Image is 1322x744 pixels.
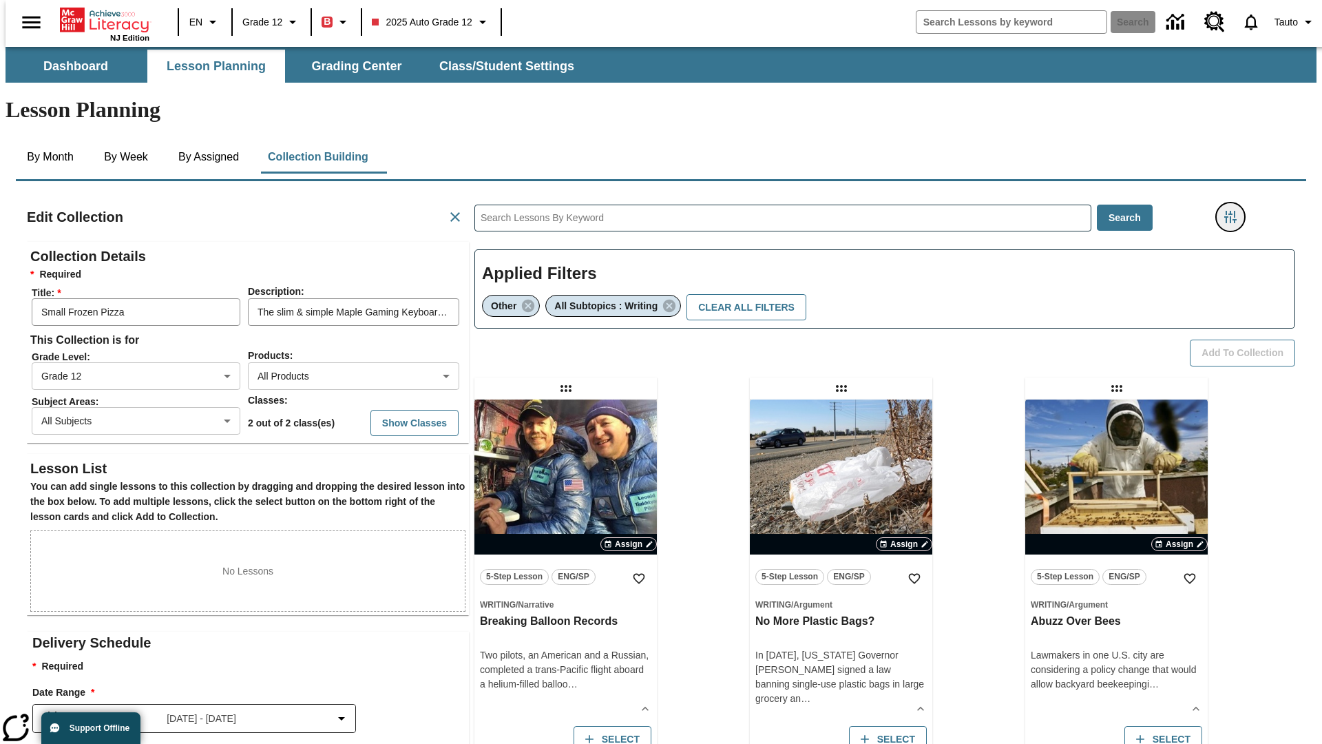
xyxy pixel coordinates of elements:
[1217,203,1244,231] button: Filters Side menu
[110,34,149,42] span: NJ Edition
[441,203,469,231] button: Cancel
[30,331,465,350] h6: This Collection is for
[1269,10,1322,34] button: Profile/Settings
[366,10,496,34] button: Class: 2025 Auto Grade 12, Select your class
[189,15,202,30] span: EN
[30,457,465,479] h2: Lesson List
[242,15,282,30] span: Grade 12
[167,141,250,174] button: By Assigned
[1031,648,1202,692] div: Lawmakers in one U.S. city are considering a policy change that would allow backyard beekeeping
[1274,15,1298,30] span: Tauto
[482,295,540,317] div: Remove Other filter selected item
[491,300,516,311] span: Other
[518,600,554,610] span: Narrative
[30,245,465,267] h2: Collection Details
[902,566,927,591] button: Add to Favorites
[248,298,459,326] input: Description
[475,205,1091,231] input: Search Lessons By Keyword
[890,538,918,550] span: Assign
[1102,569,1146,585] button: ENG/SP
[32,362,240,390] div: Grade 12
[516,600,518,610] span: /
[183,10,227,34] button: Language: EN, Select a language
[6,50,587,83] div: SubNavbar
[324,13,330,30] span: B
[32,396,246,407] span: Subject Areas :
[248,416,335,431] p: 2 out of 2 class(es)
[1031,614,1202,629] h3: Abuzz Over Bees
[480,648,651,692] div: Two pilots, an American and a Russian, completed a trans-Pacific flight aboard a helium-filled ballo
[1031,597,1202,612] span: Topic: Writing/Argument
[32,407,240,435] div: All Subjects
[7,50,145,83] button: Dashboard
[1177,566,1202,591] button: Add to Favorites
[755,597,927,612] span: Topic: Writing/Argument
[27,206,123,228] h2: Edit Collection
[257,141,379,174] button: Collection Building
[600,537,657,551] button: Assign Choose Dates
[222,564,273,579] p: No Lessons
[474,249,1295,329] div: Applied Filters
[1151,537,1208,551] button: Assign Choose Dates
[248,362,459,390] div: All Products
[827,569,871,585] button: ENG/SP
[830,378,852,400] div: Draggable lesson: No More Plastic Bags?
[554,300,658,311] span: All Subtopics : Writing
[762,570,818,584] span: 5-Step Lesson
[30,267,465,282] h6: Required
[563,679,568,690] span: o
[288,50,426,83] button: Grading Center
[32,685,469,701] h3: Date Range
[801,693,810,704] span: …
[755,648,927,706] div: In [DATE], [US_STATE] Governor [PERSON_NAME] signed a law banning single-use plastic bags in larg...
[1106,378,1128,400] div: Draggable lesson: Abuzz Over Bees
[167,712,236,726] span: [DATE] - [DATE]
[555,378,577,400] div: Draggable lesson: Breaking Balloon Records
[910,699,931,719] button: Show Details
[32,632,469,654] h2: Delivery Schedule
[482,257,1288,291] h2: Applied Filters
[60,6,149,34] a: Home
[248,395,288,406] span: Classes :
[686,294,806,321] button: Clear All Filters
[480,614,651,629] h3: Breaking Balloon Records
[70,723,129,733] span: Support Offline
[552,569,596,585] button: ENG/SP
[11,2,52,43] button: Open side menu
[545,295,681,317] div: Remove All Subtopics : Writing filter selected item
[370,410,459,437] button: Show Classes
[1031,569,1100,585] button: 5-Step Lesson
[333,710,350,727] svg: Collapse Date Range Filter
[32,298,240,326] input: Title
[755,600,791,610] span: Writing
[1166,538,1193,550] span: Assign
[1031,600,1067,610] span: Writing
[32,659,469,674] p: Required
[635,699,655,719] button: Show Details
[486,570,543,584] span: 5-Step Lesson
[795,693,801,704] span: n
[32,351,246,362] span: Grade Level :
[793,600,832,610] span: Argument
[833,570,864,584] span: ENG/SP
[558,570,589,584] span: ENG/SP
[916,11,1106,33] input: search field
[1196,3,1233,41] a: Resource Center, Will open in new tab
[480,600,516,610] span: Writing
[16,141,85,174] button: By Month
[1147,679,1149,690] span: i
[32,287,246,298] span: Title :
[92,141,160,174] button: By Week
[876,537,932,551] button: Assign Choose Dates
[60,5,149,42] div: Home
[755,614,927,629] h3: No More Plastic Bags?
[147,50,285,83] button: Lesson Planning
[1037,570,1093,584] span: 5-Step Lesson
[1158,3,1196,41] a: Data Center
[568,679,578,690] span: …
[39,710,350,727] button: Select the date range menu item
[1067,600,1069,610] span: /
[248,350,293,361] span: Products :
[6,97,1316,123] h1: Lesson Planning
[791,600,793,610] span: /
